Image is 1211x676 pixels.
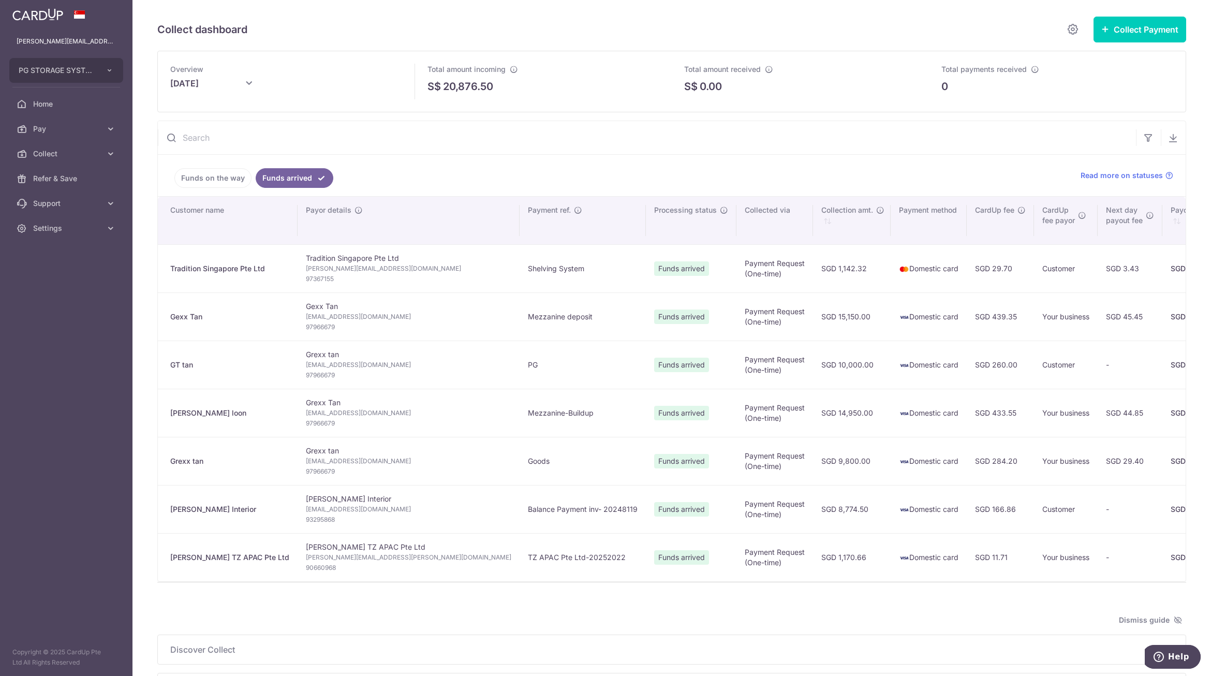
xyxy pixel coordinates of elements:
[891,389,967,437] td: Domestic card
[967,197,1034,244] th: CardUp fee
[306,205,351,215] span: Payor details
[170,552,289,563] div: [PERSON_NAME] TZ APAC Pte Ltd
[1081,170,1163,181] span: Read more on statuses
[1098,197,1162,244] th: Next daypayout fee
[12,8,63,21] img: CardUp
[941,79,948,94] p: 0
[306,322,511,332] span: 97966679
[654,205,717,215] span: Processing status
[967,533,1034,581] td: SGD 11.71
[1034,244,1098,292] td: Customer
[256,168,333,188] a: Funds arrived
[306,312,511,322] span: [EMAIL_ADDRESS][DOMAIN_NAME]
[306,370,511,380] span: 97966679
[298,197,520,244] th: Payor details
[813,389,891,437] td: SGD 14,950.00
[891,437,967,485] td: Domestic card
[9,58,123,83] button: PG STORAGE SYSTEMS PTE. LTD.
[1106,205,1143,226] span: Next day payout fee
[170,643,1173,656] p: Discover Collect
[975,205,1014,215] span: CardUp fee
[891,485,967,533] td: Domestic card
[654,406,709,420] span: Funds arrived
[1094,17,1186,42] button: Collect Payment
[891,197,967,244] th: Payment method
[736,485,813,533] td: Payment Request (One-time)
[33,223,101,233] span: Settings
[170,65,203,74] span: Overview
[684,79,698,94] span: S$
[654,502,709,517] span: Funds arrived
[736,341,813,389] td: Payment Request (One-time)
[170,312,289,322] div: Gexx Tan
[170,408,289,418] div: [PERSON_NAME] loon
[306,408,511,418] span: [EMAIL_ADDRESS][DOMAIN_NAME]
[306,466,511,477] span: 97966679
[967,341,1034,389] td: SGD 260.00
[298,389,520,437] td: Grexx Tan
[967,292,1034,341] td: SGD 439.35
[1034,197,1098,244] th: CardUpfee payor
[891,292,967,341] td: Domestic card
[33,99,101,109] span: Home
[520,533,646,581] td: TZ APAC Pte Ltd-20252022
[427,65,506,74] span: Total amount incoming
[306,360,511,370] span: [EMAIL_ADDRESS][DOMAIN_NAME]
[654,454,709,468] span: Funds arrived
[520,341,646,389] td: PG
[736,389,813,437] td: Payment Request (One-time)
[736,437,813,485] td: Payment Request (One-time)
[33,173,101,184] span: Refer & Save
[736,244,813,292] td: Payment Request (One-time)
[306,418,511,429] span: 97966679
[1034,292,1098,341] td: Your business
[654,310,709,324] span: Funds arrived
[1098,533,1162,581] td: -
[736,533,813,581] td: Payment Request (One-time)
[736,197,813,244] th: Collected via
[899,312,909,322] img: visa-sm-192604c4577d2d35970c8ed26b86981c2741ebd56154ab54ad91a526f0f24972.png
[1034,341,1098,389] td: Customer
[1034,485,1098,533] td: Customer
[899,264,909,274] img: mastercard-sm-87a3fd1e0bddd137fecb07648320f44c262e2538e7db6024463105ddbc961eb2.png
[306,515,511,525] span: 93295868
[1081,170,1173,181] a: Read more on statuses
[520,437,646,485] td: Goods
[520,197,646,244] th: Payment ref.
[23,7,45,17] span: Help
[298,533,520,581] td: [PERSON_NAME] TZ APAC Pte Ltd
[1042,205,1075,226] span: CardUp fee payor
[306,456,511,466] span: [EMAIL_ADDRESS][DOMAIN_NAME]
[157,21,247,38] h5: Collect dashboard
[158,121,1136,154] input: Search
[967,244,1034,292] td: SGD 29.70
[298,437,520,485] td: Grexx tan
[654,261,709,276] span: Funds arrived
[520,485,646,533] td: Balance Payment inv- 20248119
[891,341,967,389] td: Domestic card
[306,263,511,274] span: [PERSON_NAME][EMAIL_ADDRESS][DOMAIN_NAME]
[813,341,891,389] td: SGD 10,000.00
[1034,437,1098,485] td: Your business
[654,550,709,565] span: Funds arrived
[33,149,101,159] span: Collect
[967,437,1034,485] td: SGD 284.20
[17,36,116,47] p: [PERSON_NAME][EMAIL_ADDRESS][PERSON_NAME][DOMAIN_NAME]
[967,389,1034,437] td: SGD 433.55
[170,456,289,466] div: Grexx tan
[899,360,909,371] img: visa-sm-192604c4577d2d35970c8ed26b86981c2741ebd56154ab54ad91a526f0f24972.png
[306,552,511,563] span: [PERSON_NAME][EMAIL_ADDRESS][PERSON_NAME][DOMAIN_NAME]
[700,79,722,94] p: 0.00
[899,553,909,563] img: visa-sm-192604c4577d2d35970c8ed26b86981c2741ebd56154ab54ad91a526f0f24972.png
[520,244,646,292] td: Shelving System
[899,408,909,419] img: visa-sm-192604c4577d2d35970c8ed26b86981c2741ebd56154ab54ad91a526f0f24972.png
[813,485,891,533] td: SGD 8,774.50
[821,205,873,215] span: Collection amt.
[813,437,891,485] td: SGD 9,800.00
[170,504,289,515] div: [PERSON_NAME] Interior
[528,205,571,215] span: Payment ref.
[427,79,441,94] span: S$
[899,505,909,515] img: visa-sm-192604c4577d2d35970c8ed26b86981c2741ebd56154ab54ad91a526f0f24972.png
[1034,389,1098,437] td: Your business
